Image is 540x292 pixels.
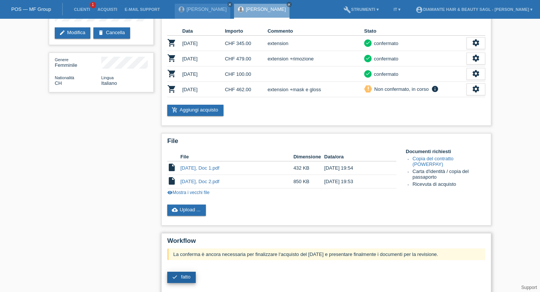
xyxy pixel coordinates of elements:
[372,55,398,63] div: confermato
[70,7,94,12] a: Clienti
[55,57,69,62] span: Genere
[267,51,364,66] td: extension +rimozione
[182,66,225,82] td: [DATE]
[225,82,268,97] td: CHF 462.00
[472,69,480,78] i: settings
[267,27,364,36] th: Commento
[167,163,176,172] i: insert_drive_file
[227,2,232,7] a: close
[167,248,485,260] div: La conferma è ancora necessaria per finalizzare l‘acquisto del [DATE] e presentare finalmente i d...
[225,66,268,82] td: CHF 100.00
[293,175,324,188] td: 850 KB
[55,57,101,68] div: Femminile
[172,274,178,280] i: check
[324,161,386,175] td: [DATE] 19:54
[390,7,405,12] a: IT ▾
[181,274,190,280] span: fatto
[472,54,480,62] i: settings
[246,6,286,12] a: [PERSON_NAME]
[55,75,74,80] span: Nationalità
[167,84,176,93] i: POSP00027011
[372,70,398,78] div: confermato
[225,36,268,51] td: CHF 345.00
[172,207,178,213] i: cloud_upload
[167,137,485,149] h2: File
[167,205,206,216] a: cloud_uploadUpload ...
[167,105,223,116] a: add_shopping_cartAggiungi acquisto
[286,2,292,7] a: close
[364,27,466,36] th: Stato
[167,190,210,195] a: visibilityMostra i vecchi file
[167,237,485,248] h2: Workflow
[93,27,130,39] a: deleteCancella
[167,69,176,78] i: POSP00024967
[412,169,485,181] li: Carta d'identità / copia del passaporto
[415,6,423,14] i: account_circle
[172,107,178,113] i: add_shopping_cart
[343,6,351,14] i: build
[324,152,386,161] th: Data/ora
[225,27,268,36] th: Importo
[365,56,370,61] i: check
[121,7,164,12] a: E-mail Support
[182,82,225,97] td: [DATE]
[182,36,225,51] td: [DATE]
[101,75,114,80] span: Lingua
[55,27,90,39] a: editModifica
[90,2,96,8] span: 1
[521,285,537,290] a: Support
[180,165,219,171] a: [DATE], Doc 1.pdf
[11,6,51,12] a: POS — MF Group
[412,181,485,188] li: Ricevuta di acquisto
[225,51,268,66] td: CHF 479.00
[167,190,172,195] i: visibility
[372,85,429,93] div: Non confermato, in corso
[228,3,232,6] i: close
[287,3,291,6] i: close
[182,27,225,36] th: Data
[267,36,364,51] td: extension
[366,86,371,91] i: priority_high
[186,6,226,12] a: [PERSON_NAME]
[406,149,485,154] h4: Documenti richiesti
[430,85,439,93] i: info
[324,175,386,188] td: [DATE] 19:53
[101,80,117,86] span: Italiano
[180,179,219,184] a: [DATE], Doc 2.pdf
[55,80,62,86] span: Svizzera
[98,30,104,36] i: delete
[340,7,382,12] a: buildStrumenti ▾
[412,7,536,12] a: account_circleDIAMANTE HAIR & BEAUTY SAGL - [PERSON_NAME] ▾
[372,39,398,47] div: confermato
[365,40,370,45] i: check
[180,152,293,161] th: File
[59,30,65,36] i: edit
[167,176,176,185] i: insert_drive_file
[365,71,370,76] i: check
[167,272,196,283] a: check fatto
[293,161,324,175] td: 432 KB
[167,38,176,47] i: POSP00015421
[267,82,364,97] td: extension +mask e gloss
[167,54,176,63] i: POSP00024811
[472,85,480,93] i: settings
[472,39,480,47] i: settings
[182,51,225,66] td: [DATE]
[412,156,453,167] a: Copia del contratto (POWERPAY)
[293,152,324,161] th: Dimensione
[94,7,121,12] a: Acquisti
